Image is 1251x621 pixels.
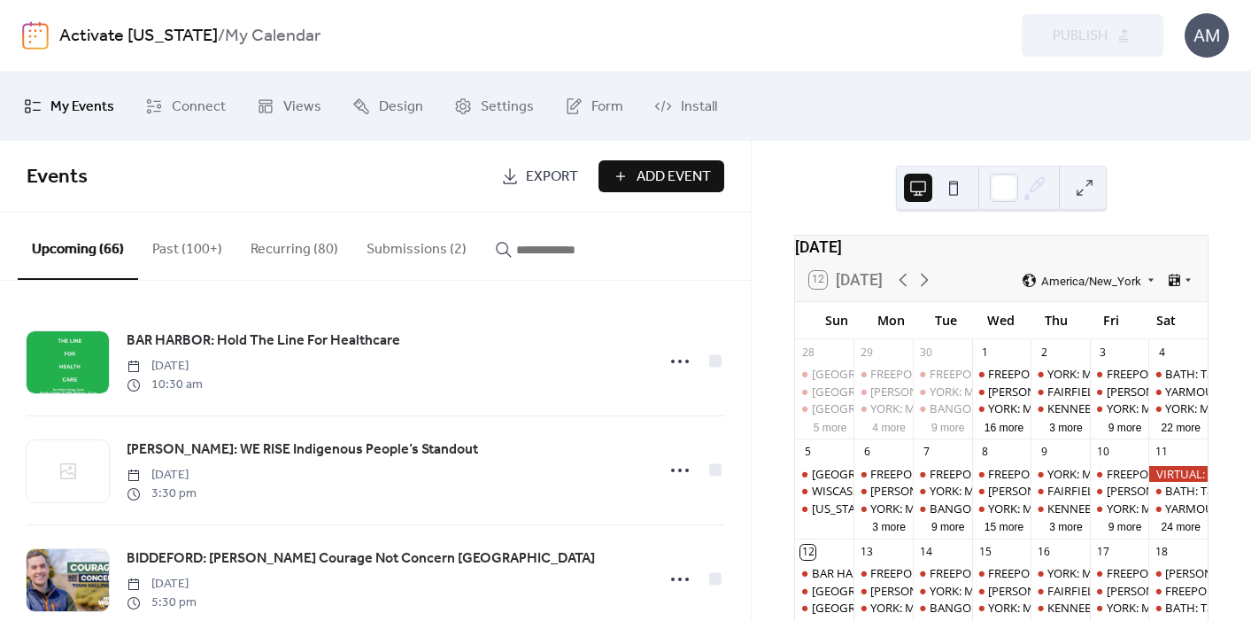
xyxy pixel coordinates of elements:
[930,583,1199,599] div: YORK: Morning Resistance at [GEOGRAPHIC_DATA]
[913,600,972,616] div: BANGOR: Weekly peaceful protest
[379,93,423,121] span: Design
[930,366,1218,382] div: FREEPORT: VISIBILITY FREEPORT Stand for Democracy!
[127,376,203,394] span: 10:30 am
[812,600,1087,616] div: [GEOGRAPHIC_DATA]: Organize - Resistance Singers!
[988,384,1230,400] div: [PERSON_NAME]: NO I.C.E in [PERSON_NAME]
[930,384,1199,400] div: YORK: Morning Resistance at [GEOGRAPHIC_DATA]
[865,517,913,534] button: 3 more
[637,167,711,188] span: Add Event
[1154,517,1208,534] button: 24 more
[795,501,854,516] div: Maine VIRTUAL: Democratic Socialists of America Political Education Session: Electoral Organizing...
[1031,565,1090,581] div: YORK: Morning Resistance at Town Center
[972,366,1031,382] div: FREEPORT: Visibility Brigade Standout
[526,167,578,188] span: Export
[1090,565,1149,581] div: FREEPORT: AM and PM Rush Hour Brigade. Click for times!
[127,439,478,461] span: [PERSON_NAME]: WE RISE Indigenous People’s Standout
[1047,483,1185,499] div: FAIRFIELD: Stop The Coup
[243,79,335,134] a: Views
[795,565,854,581] div: BAR HARBOR: Hold The Line For Healthcare
[1095,345,1110,360] div: 3
[988,366,1187,382] div: FREEPORT: Visibility Brigade Standout
[127,330,400,353] a: BAR HARBOR: Hold The Line For Healthcare
[860,445,875,460] div: 6
[972,483,1031,499] div: WELLS: NO I.C.E in Wells
[977,418,1031,435] button: 16 more
[795,466,854,482] div: BELFAST: Support Palestine Weekly Standout
[127,485,197,503] span: 3:30 pm
[1148,366,1208,382] div: BATH: Tabling at the Bath Farmers Market
[977,545,992,560] div: 15
[1090,483,1149,499] div: WELLS: NO I.C.E in Wells
[977,445,992,460] div: 8
[812,366,1154,382] div: [GEOGRAPHIC_DATA]: Solidarity Flotilla for [GEOGRAPHIC_DATA]
[1095,445,1110,460] div: 10
[930,466,1218,482] div: FREEPORT: VISIBILITY FREEPORT Stand for Democracy!
[870,466,1176,482] div: FREEPORT: AM and PM Rush Hour Brigade. Click for times!
[1042,418,1090,435] button: 3 more
[930,600,1110,616] div: BANGOR: Weekly peaceful protest
[218,19,225,53] b: /
[1154,345,1170,360] div: 4
[1084,302,1139,338] div: Fri
[1090,384,1149,400] div: WELLS: NO I.C.E in Wells
[1031,583,1090,599] div: FAIRFIELD: Stop The Coup
[598,160,724,192] button: Add Event
[870,565,1176,581] div: FREEPORT: AM and PM Rush Hour Brigade. Click for times!
[795,236,1208,259] div: [DATE]
[1148,501,1208,516] div: YARMOUTH: Saturday Weekly Rally - Resist Hate - Support Democracy
[1029,302,1084,338] div: Thu
[853,501,913,516] div: YORK: Morning Resistance at Town Center
[1090,501,1149,516] div: YORK: Morning Resistance at Town Center
[127,547,595,571] a: BIDDEFORD: [PERSON_NAME] Courage Not Concern [GEOGRAPHIC_DATA]
[591,93,623,121] span: Form
[870,400,1139,416] div: YORK: Morning Resistance at [GEOGRAPHIC_DATA]
[1031,483,1090,499] div: FAIRFIELD: Stop The Coup
[972,583,1031,599] div: WELLS: NO I.C.E in Wells
[977,517,1031,534] button: 15 more
[1047,600,1177,616] div: KENNEBUNK: Stand Out
[812,400,1119,416] div: [GEOGRAPHIC_DATA]: Support Palestine Weekly Standout
[1148,466,1208,482] div: VIRTUAL: United Against Book Bans – Let Freedom Read Day
[974,302,1029,338] div: Wed
[1185,13,1229,58] div: AM
[972,565,1031,581] div: FREEPORT: Visibility Brigade Standout
[1037,445,1052,460] div: 9
[127,575,197,594] span: [DATE]
[919,302,974,338] div: Tue
[1154,545,1170,560] div: 18
[812,565,1042,581] div: BAR HARBOR: Hold The Line For Healthcare
[481,93,534,121] span: Settings
[919,445,934,460] div: 7
[930,501,1110,516] div: BANGOR: Weekly peaceful protest
[1042,517,1090,534] button: 3 more
[1037,345,1052,360] div: 2
[1031,384,1090,400] div: FAIRFIELD: Stop The Coup
[1047,501,1177,516] div: KENNEBUNK: Stand Out
[1047,384,1185,400] div: FAIRFIELD: Stop The Coup
[972,501,1031,516] div: YORK: Morning Resistance at Town Center
[988,565,1187,581] div: FREEPORT: Visibility Brigade Standout
[1041,275,1141,286] span: America/New_York
[930,483,1199,499] div: YORK: Morning Resistance at [GEOGRAPHIC_DATA]
[1090,400,1149,416] div: YORK: Morning Resistance at Town Center
[795,400,854,416] div: BELFAST: Support Palestine Weekly Standout
[919,545,934,560] div: 14
[930,565,1218,581] div: FREEPORT: VISIBILITY FREEPORT Stand for Democracy!
[870,600,1139,616] div: YORK: Morning Resistance at [GEOGRAPHIC_DATA]
[913,583,972,599] div: YORK: Morning Resistance at Town Center
[913,483,972,499] div: YORK: Morning Resistance at Town Center
[488,160,591,192] a: Export
[930,400,1110,416] div: BANGOR: Weekly peaceful protest
[1090,583,1149,599] div: WELLS: NO I.C.E in Wells
[1031,466,1090,482] div: YORK: Morning Resistance at Town Center
[853,483,913,499] div: WELLS: NO I.C.E in Wells
[1148,400,1208,416] div: YORK: Morning Resistance at Town Center
[1148,565,1208,581] div: WELLS: Nor ICE in Wells! Nor Kings!
[853,384,913,400] div: WELLS: NO I.C.E in Wells
[352,213,481,278] button: Submissions (2)
[1095,545,1110,560] div: 17
[988,483,1230,499] div: [PERSON_NAME]: NO I.C.E in [PERSON_NAME]
[1031,400,1090,416] div: KENNEBUNK: Stand Out
[795,600,854,616] div: PORTLAND: Organize - Resistance Singers!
